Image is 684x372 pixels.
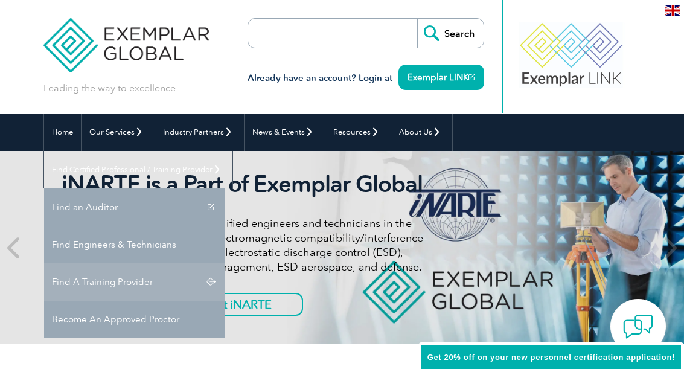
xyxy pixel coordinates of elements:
p: iNARTE certifications are for qualified engineers and technicians in the fields of telecommunicat... [62,216,432,274]
input: Search [417,19,484,48]
img: contact-chat.png [623,312,653,342]
a: Exemplar LINK [398,65,484,90]
a: Find Certified Professional / Training Provider [44,151,232,188]
img: open_square.png [468,74,475,80]
span: Get 20% off on your new personnel certification application! [427,353,675,362]
img: en [665,5,680,16]
a: Find A Training Provider [44,263,225,301]
a: About Us [391,114,452,151]
a: Resources [325,114,391,151]
a: Our Services [82,114,155,151]
p: Leading the way to excellence [43,82,176,95]
a: Find Engineers & Technicians [44,226,225,263]
h3: Already have an account? Login at [248,71,484,86]
a: Industry Partners [155,114,244,151]
a: Find an Auditor [44,188,225,226]
a: Become An Approved Proctor [44,301,225,338]
a: Home [44,114,81,151]
a: News & Events [245,114,325,151]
